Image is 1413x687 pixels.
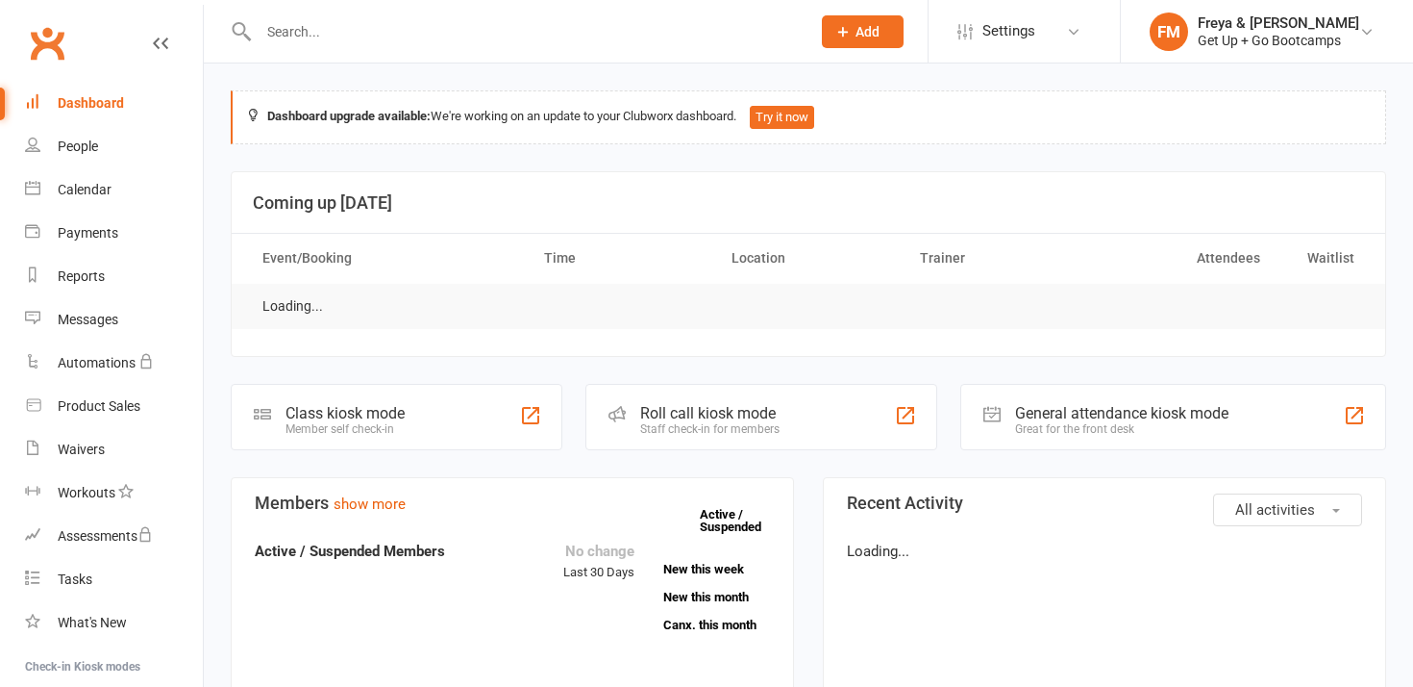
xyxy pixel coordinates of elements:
div: We're working on an update to your Clubworx dashboard. [231,90,1386,144]
div: General attendance kiosk mode [1015,404,1228,422]
div: People [58,139,98,154]
button: Try it now [750,106,814,129]
th: Time [527,234,714,283]
a: What's New [25,601,203,645]
a: Waivers [25,428,203,471]
a: Product Sales [25,385,203,428]
a: New this week [663,563,771,575]
a: Clubworx [23,19,71,67]
a: Reports [25,255,203,298]
div: FM [1150,13,1188,51]
h3: Recent Activity [847,494,1362,513]
a: Automations [25,342,203,385]
div: Assessments [58,528,153,544]
a: Payments [25,212,203,255]
div: Calendar [58,182,112,197]
span: Add [855,24,880,39]
button: All activities [1213,494,1362,526]
a: Messages [25,298,203,342]
div: Last 30 Days [563,540,634,583]
th: Trainer [903,234,1090,283]
div: What's New [58,615,127,630]
div: Roll call kiosk mode [640,404,780,422]
div: Reports [58,268,105,284]
strong: Dashboard upgrade available: [267,109,431,123]
h3: Members [255,494,770,513]
a: People [25,125,203,168]
span: All activities [1235,501,1315,519]
div: Tasks [58,572,92,587]
div: Get Up + Go Bootcamps [1198,32,1359,49]
div: Freya & [PERSON_NAME] [1198,14,1359,32]
a: Assessments [25,515,203,558]
div: Member self check-in [285,422,405,436]
div: Product Sales [58,398,140,414]
th: Attendees [1090,234,1277,283]
a: New this month [663,591,771,603]
div: Workouts [58,485,115,500]
div: Dashboard [58,95,124,111]
strong: Active / Suspended Members [255,543,445,560]
div: Great for the front desk [1015,422,1228,436]
span: Settings [982,10,1035,53]
a: Canx. this month [663,619,771,631]
a: Calendar [25,168,203,212]
a: Active / Suspended [700,494,784,547]
div: Waivers [58,442,105,457]
p: Loading... [847,540,1362,563]
td: Loading... [245,284,340,329]
a: Tasks [25,558,203,601]
input: Search... [253,18,797,45]
button: Add [822,15,904,48]
a: show more [334,496,406,513]
th: Event/Booking [245,234,527,283]
div: Payments [58,225,118,241]
div: Staff check-in for members [640,422,780,436]
h3: Coming up [DATE] [253,193,1364,213]
a: Dashboard [25,82,203,125]
div: Class kiosk mode [285,404,405,422]
th: Waitlist [1277,234,1372,283]
div: No change [563,540,634,563]
div: Automations [58,355,136,370]
a: Workouts [25,471,203,515]
div: Messages [58,312,118,327]
th: Location [714,234,902,283]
